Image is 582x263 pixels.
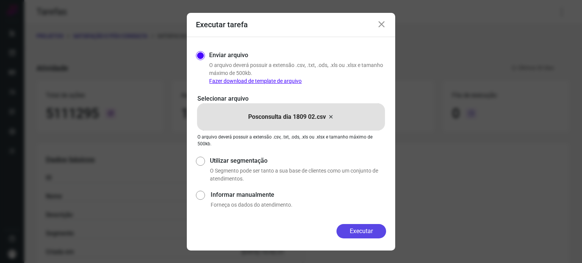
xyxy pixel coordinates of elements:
label: Utilizar segmentação [210,156,386,165]
p: Forneça os dados do atendimento. [211,201,386,209]
h3: Executar tarefa [196,20,248,29]
a: Fazer download de template de arquivo [209,78,302,84]
p: Selecionar arquivo [197,94,385,103]
p: Posconsulta dia 1809 02.csv [248,112,326,121]
button: Executar [336,224,386,238]
p: O Segmento pode ser tanto a sua base de clientes como um conjunto de atendimentos. [210,167,386,183]
p: O arquivo deverá possuir a extensão .csv, .txt, .ods, .xls ou .xlsx e tamanho máximo de 500kb. [209,61,386,85]
label: Enviar arquivo [209,51,248,60]
p: O arquivo deverá possuir a extensão .csv, .txt, .ods, .xls ou .xlsx e tamanho máximo de 500kb. [197,134,385,147]
label: Informar manualmente [211,190,386,199]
